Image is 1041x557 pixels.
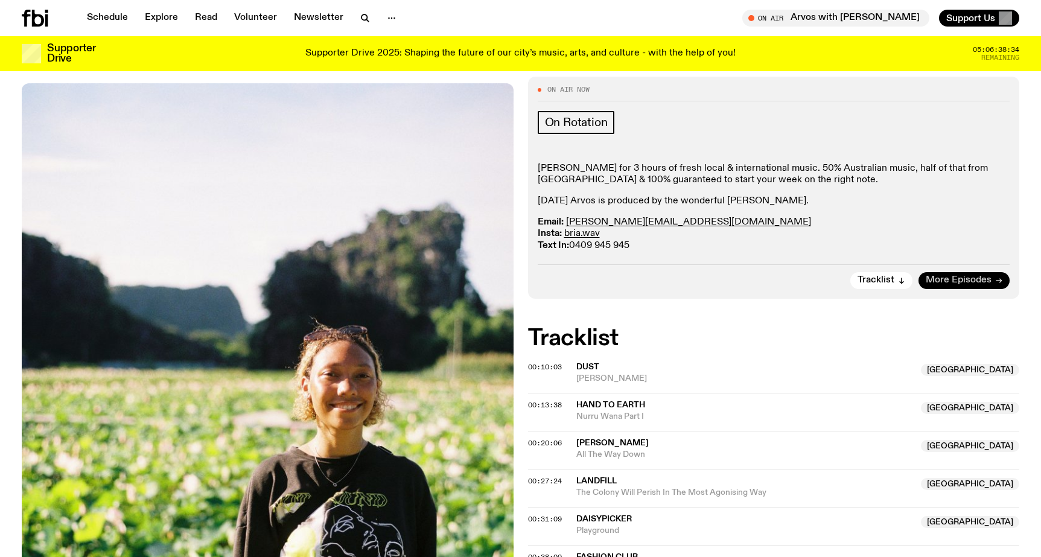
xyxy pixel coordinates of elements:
a: Explore [138,10,185,27]
a: [PERSON_NAME][EMAIL_ADDRESS][DOMAIN_NAME] [566,217,811,227]
span: Support Us [946,13,995,24]
span: [GEOGRAPHIC_DATA] [921,478,1019,490]
span: Nurru Wana Part I [576,411,914,422]
span: The Colony Will Perish In The Most Agonising Way [576,487,914,498]
span: Remaining [981,54,1019,61]
span: More Episodes [926,276,992,285]
span: Hand to Earth [576,401,645,409]
p: 0409 945 945 [538,217,1010,252]
span: Tracklist [858,276,894,285]
span: [GEOGRAPHIC_DATA] [921,402,1019,414]
h2: Tracklist [528,328,1020,349]
span: 00:13:38 [528,400,562,410]
span: [GEOGRAPHIC_DATA] [921,364,1019,376]
span: All The Way Down [576,449,914,460]
a: Volunteer [227,10,284,27]
span: 00:31:09 [528,514,562,524]
span: [GEOGRAPHIC_DATA] [921,440,1019,452]
span: Landfill [576,477,617,485]
span: [PERSON_NAME] [576,373,914,384]
strong: Insta: [538,229,562,238]
a: Read [188,10,224,27]
button: Support Us [939,10,1019,27]
span: 00:10:03 [528,362,562,372]
span: On Air Now [547,86,590,93]
span: Dust [576,363,599,371]
span: On Rotation [545,116,608,129]
a: Newsletter [287,10,351,27]
a: Schedule [80,10,135,27]
span: 00:20:06 [528,438,562,448]
a: More Episodes [918,272,1010,289]
span: 05:06:38:34 [973,46,1019,53]
strong: Text In: [538,241,569,250]
p: [DATE] Arvos is produced by the wonderful [PERSON_NAME]. [538,196,1010,207]
span: [PERSON_NAME] [576,439,649,447]
span: 00:27:24 [528,476,562,486]
strong: Email: [538,217,564,227]
span: Daisypicker [576,515,632,523]
span: Playground [576,525,914,536]
span: [GEOGRAPHIC_DATA] [921,516,1019,528]
a: bria.wav [564,229,600,238]
a: On Rotation [538,111,615,134]
button: On AirArvos with [PERSON_NAME] [742,10,929,27]
p: Supporter Drive 2025: Shaping the future of our city’s music, arts, and culture - with the help o... [305,48,736,59]
button: Tracklist [850,272,912,289]
p: [PERSON_NAME] for 3 hours of fresh local & international music. ​50% Australian music, half of th... [538,163,1010,186]
h3: Supporter Drive [47,43,95,64]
